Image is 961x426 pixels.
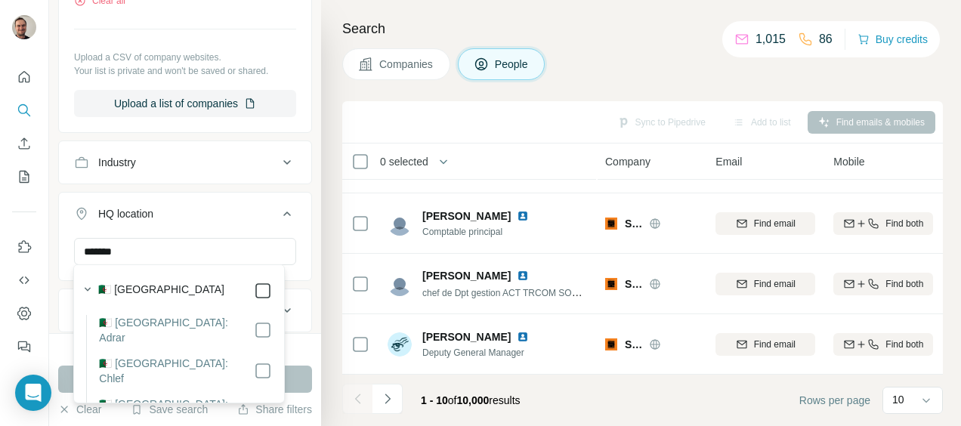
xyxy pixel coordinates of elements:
[74,64,296,78] p: Your list is private and won't be saved or shared.
[605,218,617,230] img: Logo of Sonatrach
[342,18,943,39] h4: Search
[99,315,253,345] label: 🇩🇿 [GEOGRAPHIC_DATA]: Adrar
[388,332,412,357] img: Avatar
[99,356,253,386] label: 🇩🇿 [GEOGRAPHIC_DATA]: Chlef
[799,393,870,408] span: Rows per page
[756,30,786,48] p: 1,015
[833,154,864,169] span: Mobile
[12,97,36,124] button: Search
[625,276,641,292] span: Sonatrach
[625,216,641,231] span: Sonatrach
[754,277,796,291] span: Find email
[885,277,923,291] span: Find both
[58,402,101,417] button: Clear
[98,155,136,170] div: Industry
[422,346,547,360] span: Deputy General Manager
[625,337,641,352] span: Sonatrach
[380,154,428,169] span: 0 selected
[422,286,615,298] span: chef de Dpt gestion ACT TRCOM SONATRACH
[457,394,490,406] span: 10,000
[12,15,36,39] img: Avatar
[12,63,36,91] button: Quick start
[715,154,742,169] span: Email
[12,333,36,360] button: Feedback
[885,338,923,351] span: Find both
[372,384,403,414] button: Navigate to next page
[833,273,933,295] button: Find both
[517,270,529,282] img: LinkedIn logo
[59,292,311,329] button: Annual revenue ($)
[237,402,312,417] button: Share filters
[857,29,928,50] button: Buy credits
[98,282,224,300] label: 🇩🇿 [GEOGRAPHIC_DATA]
[422,268,511,283] span: [PERSON_NAME]
[421,394,448,406] span: 1 - 10
[98,206,153,221] div: HQ location
[833,212,933,235] button: Find both
[495,57,530,72] span: People
[605,154,650,169] span: Company
[715,333,815,356] button: Find email
[885,217,923,230] span: Find both
[715,273,815,295] button: Find email
[422,331,511,343] span: [PERSON_NAME]
[715,212,815,235] button: Find email
[754,338,796,351] span: Find email
[379,57,434,72] span: Companies
[74,51,296,64] p: Upload a CSV of company websites.
[131,402,208,417] button: Save search
[59,196,311,238] button: HQ location
[422,225,547,239] span: Comptable principal
[754,217,796,230] span: Find email
[605,338,617,350] img: Logo of Sonatrach
[12,233,36,261] button: Use Surfe on LinkedIn
[448,394,457,406] span: of
[422,208,511,224] span: [PERSON_NAME]
[15,375,51,411] div: Open Intercom Messenger
[517,331,529,343] img: LinkedIn logo
[12,163,36,190] button: My lists
[892,392,904,407] p: 10
[12,130,36,157] button: Enrich CSV
[605,278,617,290] img: Logo of Sonatrach
[388,211,412,236] img: Avatar
[12,267,36,294] button: Use Surfe API
[833,333,933,356] button: Find both
[819,30,833,48] p: 86
[12,300,36,327] button: Dashboard
[517,210,529,222] img: LinkedIn logo
[59,144,311,181] button: Industry
[421,394,521,406] span: results
[74,90,296,117] button: Upload a list of companies
[388,272,412,296] img: Avatar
